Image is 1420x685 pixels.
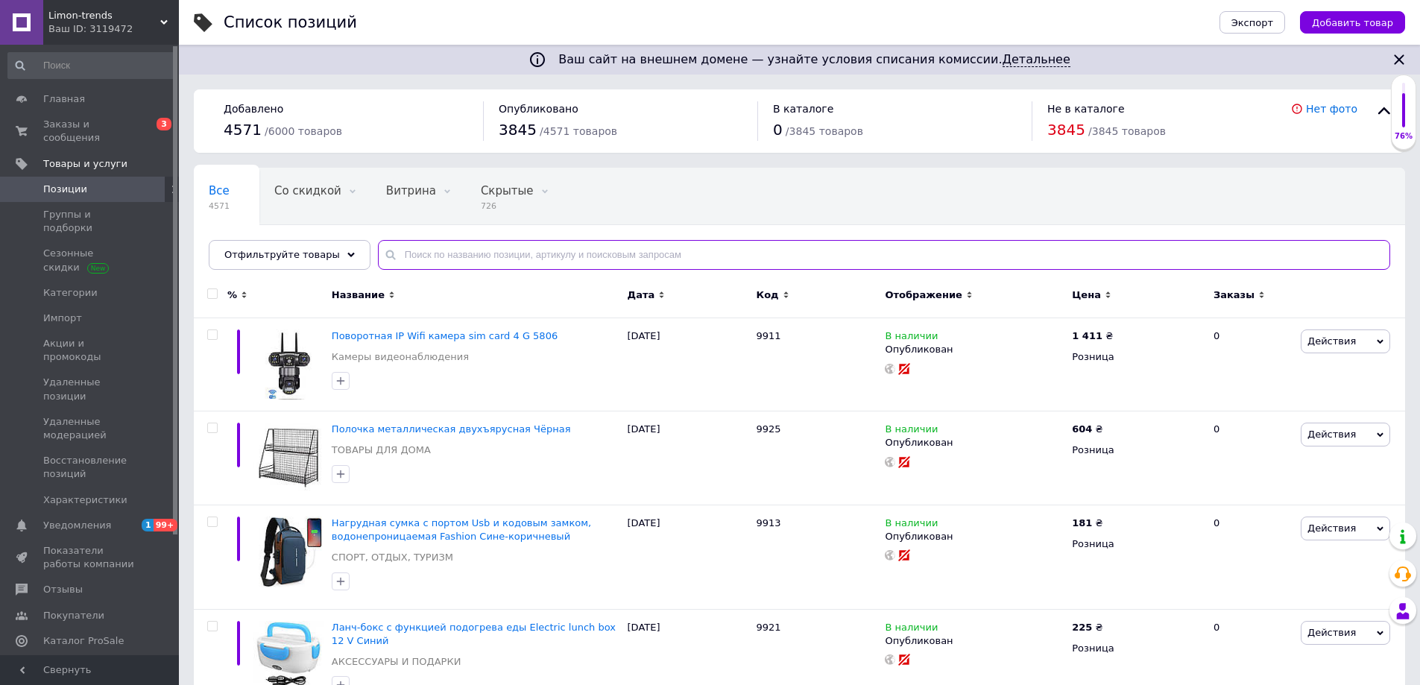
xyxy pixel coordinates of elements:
span: Восстановление позиций [43,454,138,481]
span: Витрина [386,184,436,198]
div: Розница [1072,350,1201,364]
span: 3845 [499,121,537,139]
a: ТОВАРЫ ДЛЯ ДОМА [332,443,431,457]
span: Покупатели [43,609,104,622]
span: Характеристики [43,493,127,507]
a: Ланч-бокс с функцией подогрева еды Electric lunch box 12 V Синий [332,622,616,646]
svg: Закрыть [1390,51,1408,69]
div: 0 [1205,505,1297,610]
div: [DATE] [624,411,753,505]
span: Limon-trends [48,9,160,22]
span: % [227,288,237,302]
span: Уведомления [43,519,111,532]
div: Розница [1072,443,1201,457]
span: 99+ [154,519,178,531]
span: Отзывы [43,583,83,596]
button: Экспорт [1219,11,1285,34]
span: Сезонные скидки [43,247,138,274]
span: Действия [1307,335,1356,347]
span: Ваш сайт на внешнем домене — узнайте условия списания комиссии. [558,52,1070,67]
span: 9925 [757,423,781,435]
span: Заказы [1214,288,1255,302]
span: / 4571 товаров [540,125,617,137]
span: Удаленные модерацией [43,415,138,442]
div: [DATE] [624,318,753,411]
div: Опубликован [885,436,1064,449]
span: Экспорт [1231,17,1273,28]
span: Главная [43,92,85,106]
span: / 6000 товаров [265,125,342,137]
span: Цена [1072,288,1101,302]
div: Опубликован [885,634,1064,648]
span: / 3845 товаров [1088,125,1166,137]
span: В наличии [885,622,938,637]
img: Поворотная IP Wifi камера sim card 4 G 5806 [253,329,324,400]
div: ₴ [1072,517,1102,530]
a: АКСЕССУАРЫ И ПОДАРКИ [332,655,461,669]
a: Поворотная IP Wifi камера sim card 4 G 5806 [332,330,558,341]
span: В наличии [885,517,938,533]
button: Добавить товар [1300,11,1405,34]
span: Опубликованные [209,241,310,254]
a: Полочка металлическая двухъярусная Чёрная [332,423,571,435]
span: 1 [142,519,154,531]
span: Добавлено [224,103,283,115]
span: Заказы и сообщения [43,118,138,145]
div: ₴ [1072,423,1102,436]
a: Нет фото [1306,103,1357,115]
img: Полочка металлическая двухъярусная Чёрная [253,423,324,493]
div: Ваш ID: 3119472 [48,22,179,36]
span: Все [209,184,230,198]
span: Товары и услуги [43,157,127,171]
span: Импорт [43,312,82,325]
div: [DATE] [624,505,753,610]
span: Скрытые [481,184,534,198]
div: Список позиций [224,15,357,31]
input: Поиск [7,52,176,79]
span: 3845 [1047,121,1085,139]
div: 0 [1205,318,1297,411]
span: Акции и промокоды [43,337,138,364]
span: Добавить товар [1312,17,1393,28]
div: 0 [1205,411,1297,505]
span: Удаленные позиции [43,376,138,403]
span: Позиции [43,183,87,196]
span: 4571 [224,121,262,139]
span: Опубликовано [499,103,578,115]
span: Категории [43,286,98,300]
a: Детальнее [1003,52,1070,67]
div: 76% [1392,131,1416,142]
a: СПОРТ, ОТДЫХ, ТУРИЗМ [332,551,453,564]
img: Нагрудная сумка с портом Usb и кодовым замком, водонепроницаемая Fashion Сине-коричневый [253,517,324,587]
span: 4571 [209,201,230,212]
b: 1 411 [1072,330,1102,341]
span: Не в каталоге [1047,103,1125,115]
span: Действия [1307,523,1356,534]
span: Дата [628,288,655,302]
span: Действия [1307,429,1356,440]
span: Отфильтруйте товары [224,249,340,260]
span: Название [332,288,385,302]
div: Розница [1072,642,1201,655]
span: Со скидкой [274,184,341,198]
span: В наличии [885,423,938,439]
span: 3 [157,118,171,130]
input: Поиск по названию позиции, артикулу и поисковым запросам [378,240,1390,270]
span: 726 [481,201,534,212]
a: Нагрудная сумка с портом Usb и кодовым замком, водонепроницаемая Fashion Сине-коричневый [332,517,591,542]
span: Каталог ProSale [43,634,124,648]
span: Код [757,288,779,302]
span: Показатели работы компании [43,544,138,571]
b: 604 [1072,423,1092,435]
span: / 3845 товаров [786,125,863,137]
div: Опубликован [885,530,1064,543]
span: 9921 [757,622,781,633]
span: 9911 [757,330,781,341]
span: Действия [1307,627,1356,638]
span: Отображение [885,288,962,302]
div: Опубликован [885,343,1064,356]
span: 9913 [757,517,781,528]
div: ₴ [1072,621,1102,634]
